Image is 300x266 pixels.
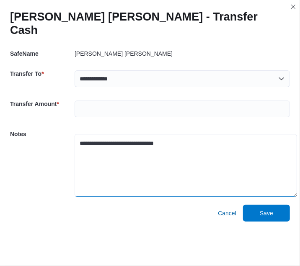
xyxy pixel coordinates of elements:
[10,96,73,112] h5: Transfer Amount
[75,50,173,57] p: [PERSON_NAME] [PERSON_NAME]
[218,209,236,217] span: Cancel
[215,205,240,222] button: Cancel
[10,126,73,142] h5: Notes
[243,205,290,222] button: Save
[260,209,273,217] span: Save
[10,65,73,82] h5: Transfer To
[10,10,283,37] h1: [PERSON_NAME] [PERSON_NAME] - Transfer Cash
[288,2,298,12] button: Closes this modal window
[10,45,73,62] h5: SafeName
